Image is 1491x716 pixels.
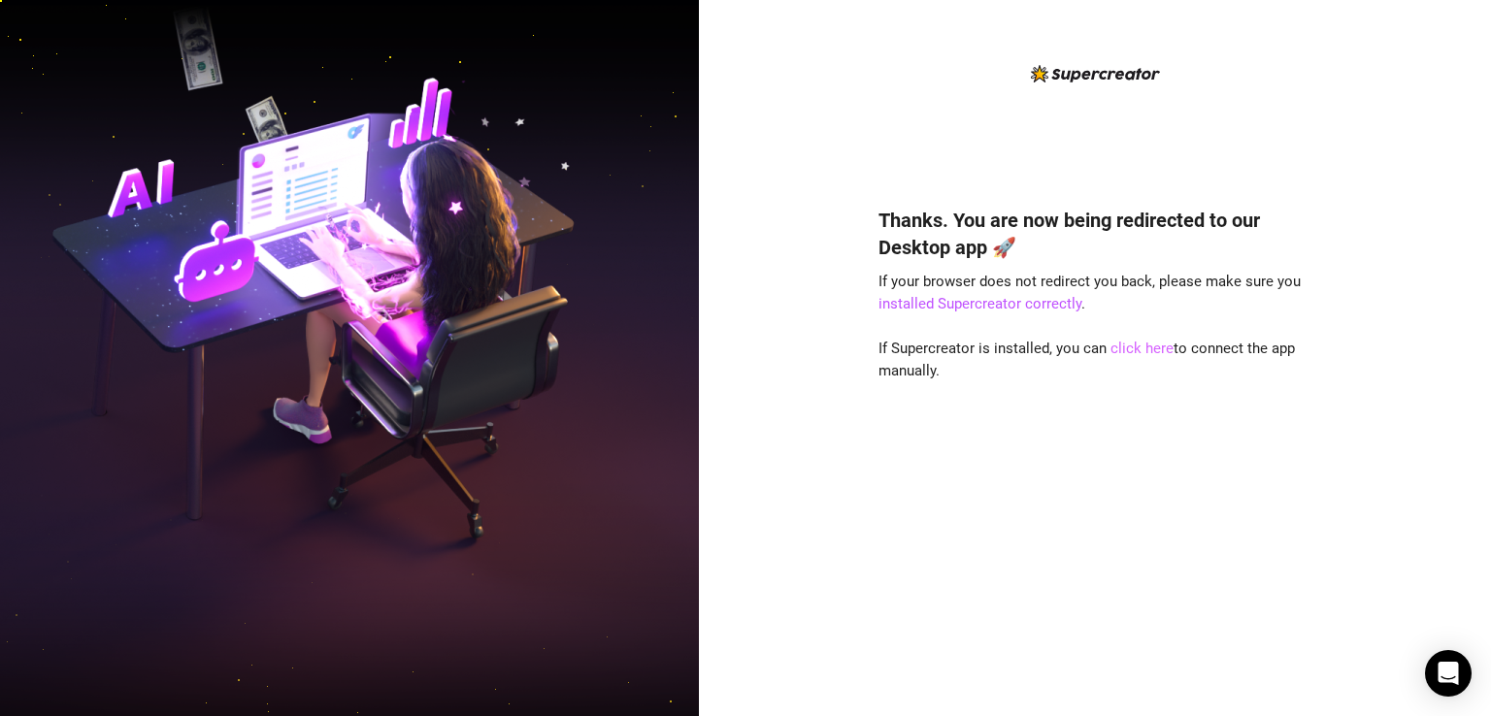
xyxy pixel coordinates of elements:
[878,207,1311,261] h4: Thanks. You are now being redirected to our Desktop app 🚀
[1031,65,1160,82] img: logo-BBDzfeDw.svg
[1110,340,1174,357] a: click here
[878,273,1301,313] span: If your browser does not redirect you back, please make sure you .
[1425,650,1472,697] div: Open Intercom Messenger
[878,295,1081,312] a: installed Supercreator correctly
[878,340,1295,380] span: If Supercreator is installed, you can to connect the app manually.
